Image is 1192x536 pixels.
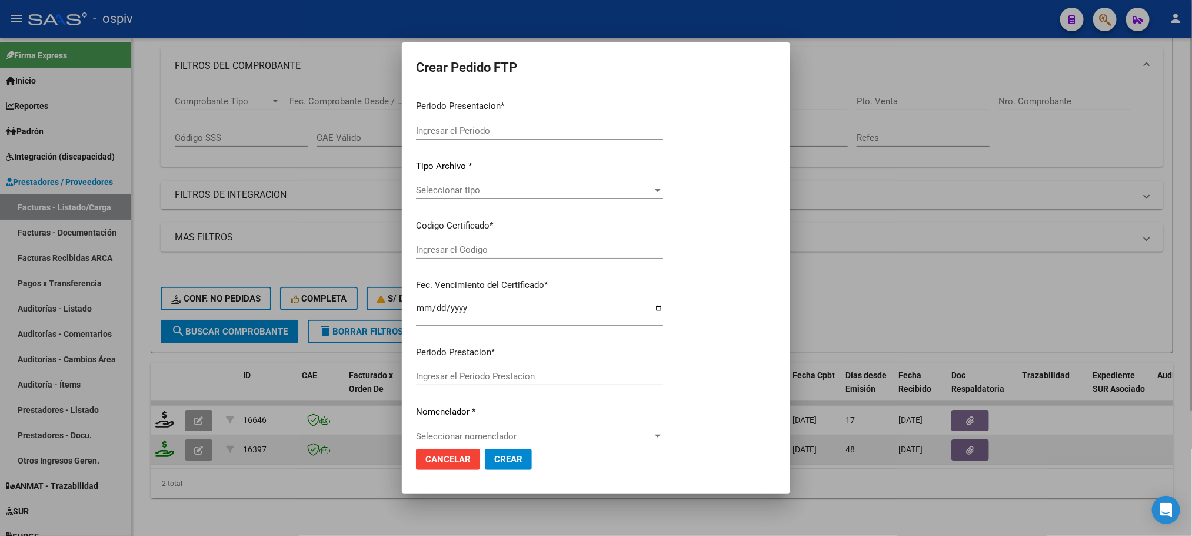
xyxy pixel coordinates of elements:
p: Fec. Vencimiento del Certificado [416,279,663,292]
span: Crear [494,454,522,465]
div: Open Intercom Messenger [1152,496,1180,524]
p: Periodo Prestacion [416,346,663,359]
p: Tipo Archivo * [416,160,663,173]
p: Codigo Certificado [416,219,663,233]
p: Nomenclador * [416,405,663,419]
h2: Crear Pedido FTP [416,57,776,79]
button: Cancelar [416,449,480,470]
button: Crear [485,449,532,470]
span: Seleccionar nomenclador [416,431,652,442]
p: Periodo Presentacion [416,100,663,113]
span: Seleccionar tipo [416,185,652,196]
span: Cancelar [425,454,471,465]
